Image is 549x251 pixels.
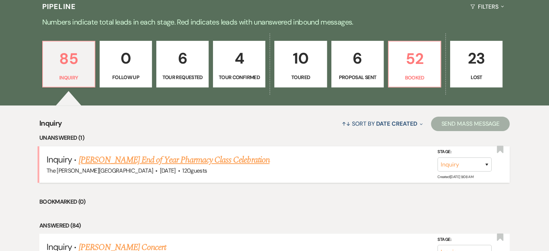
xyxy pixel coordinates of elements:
p: 52 [393,47,436,71]
span: ↑↓ [342,120,350,127]
p: 6 [336,46,379,70]
a: [PERSON_NAME] End of Year Pharmacy Class Celebration [79,153,270,166]
span: Created: [DATE] 9:08 AM [437,174,473,179]
p: Proposal Sent [336,73,379,81]
span: [DATE] [160,167,176,174]
p: 85 [47,47,90,71]
a: 23Lost [450,41,502,88]
a: 10Toured [274,41,327,88]
button: Send Mass Message [431,117,510,131]
p: 6 [161,46,204,70]
p: Tour Requested [161,73,204,81]
p: Inquiry [47,74,90,82]
p: Booked [393,74,436,82]
p: Tour Confirmed [218,73,261,81]
p: Follow Up [104,73,147,81]
h3: Pipeline [42,1,76,12]
label: Stage: [437,236,492,244]
span: Inquiry [39,118,62,133]
a: 0Follow Up [100,41,152,88]
a: 6Tour Requested [156,41,209,88]
p: Toured [279,73,322,81]
p: 23 [455,46,498,70]
li: Unanswered (1) [39,133,510,143]
p: 0 [104,46,147,70]
span: The [PERSON_NAME][GEOGRAPHIC_DATA] [47,167,153,174]
button: Sort By Date Created [339,114,426,133]
label: Stage: [437,148,492,156]
p: 10 [279,46,322,70]
span: Date Created [376,120,417,127]
a: 4Tour Confirmed [213,41,265,88]
span: Inquiry [47,154,72,165]
p: 4 [218,46,261,70]
a: 6Proposal Sent [331,41,384,88]
li: Answered (84) [39,221,510,230]
p: Numbers indicate total leads in each stage. Red indicates leads with unanswered inbound messages. [15,16,535,28]
a: 85Inquiry [42,41,95,88]
span: 120 guests [182,167,207,174]
p: Lost [455,73,498,81]
a: 52Booked [388,41,441,88]
li: Bookmarked (0) [39,197,510,207]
